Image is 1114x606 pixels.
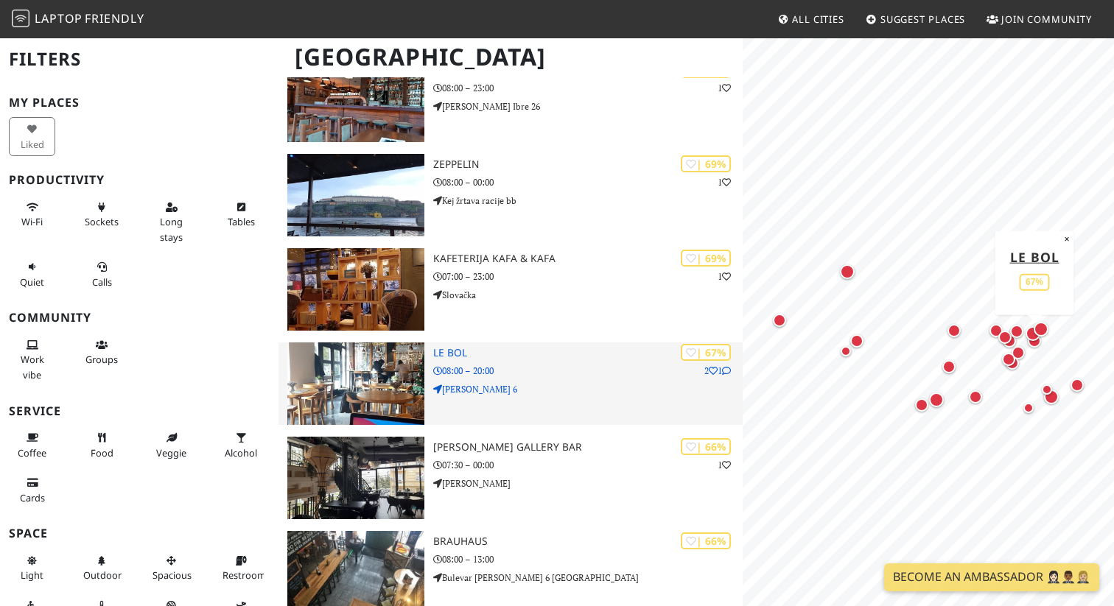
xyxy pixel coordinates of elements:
p: 07:00 – 23:00 [433,269,743,283]
p: 08:00 – 20:00 [433,364,743,378]
span: Laptop [35,10,83,27]
h3: Zeppelin [433,158,743,171]
img: Petrus Caffe Gallery Bar [287,437,424,519]
span: Join Community [1001,13,1092,26]
div: Map marker [926,390,947,410]
span: Suggest Places [880,13,966,26]
p: 08:00 – 00:00 [433,175,743,189]
div: Map marker [1031,319,1051,339]
h3: [PERSON_NAME] Gallery Bar [433,441,743,454]
div: Map marker [1009,343,1028,362]
span: Quiet [20,275,44,289]
span: Outdoor area [83,568,122,582]
button: Long stays [148,195,195,249]
div: Map marker [966,387,985,406]
img: Nova pivnica [287,60,424,142]
img: Kafeterija Kafa & Kafa [287,248,424,331]
h3: My Places [9,96,270,110]
span: Alcohol [225,446,257,459]
h1: [GEOGRAPHIC_DATA] [283,37,740,77]
button: Groups [79,333,125,372]
a: Kafeterija Kafa & Kafa | 69% 1 Kafeterija Kafa & Kafa 07:00 – 23:00 Slovačka [278,248,743,331]
p: [PERSON_NAME] Ibre 26 [433,99,743,113]
a: Zeppelin | 69% 1 Zeppelin 08:00 – 00:00 Kej žrtava racije bb [278,154,743,236]
span: Spacious [153,568,192,582]
div: Map marker [939,357,959,376]
button: Wi-Fi [9,195,55,234]
span: All Cities [792,13,844,26]
h3: Brauhaus [433,535,743,548]
div: Map marker [1023,323,1043,344]
h3: Community [9,311,270,325]
button: Close popup [1059,230,1073,247]
button: Spacious [148,549,195,588]
p: [PERSON_NAME] [433,476,743,490]
div: Map marker [1041,387,1062,407]
span: Coffee [18,446,46,459]
div: 67% [1020,273,1049,290]
a: Join Community [981,6,1098,32]
span: Work-friendly tables [228,215,255,228]
span: Stable Wi-Fi [21,215,43,228]
span: Credit cards [20,491,45,504]
div: Map marker [945,321,964,340]
h2: Filters [9,37,270,82]
span: Friendly [85,10,144,27]
button: Tables [218,195,265,234]
p: Slovačka [433,288,743,302]
div: Map marker [1038,381,1056,398]
p: 1 [718,269,731,283]
div: | 67% [681,344,731,361]
img: Le Bol [287,342,424,425]
button: Cards [9,471,55,510]
span: Restroom [223,568,266,582]
a: Le Bol | 67% 21 Le Bol 08:00 – 20:00 [PERSON_NAME] 6 [278,342,743,425]
p: 1 [718,458,731,472]
div: Map marker [1007,322,1026,341]
a: Petrus Caffe Gallery Bar | 66% 1 [PERSON_NAME] Gallery Bar 07:30 – 00:00 [PERSON_NAME] [278,437,743,519]
span: Veggie [156,446,186,459]
span: Group tables [85,353,118,366]
a: LaptopFriendly LaptopFriendly [12,7,144,32]
span: Long stays [160,215,183,243]
button: Veggie [148,426,195,465]
p: [PERSON_NAME] 6 [433,382,743,396]
h3: Space [9,526,270,540]
p: 07:30 – 00:00 [433,458,743,472]
button: Light [9,549,55,588]
div: Map marker [1029,320,1046,337]
a: Le Bol [1010,247,1059,265]
a: Suggest Places [860,6,972,32]
p: Bulevar [PERSON_NAME] 6 [GEOGRAPHIC_DATA] [433,571,743,585]
div: Map marker [1020,399,1037,417]
button: Sockets [79,195,125,234]
div: | 66% [681,532,731,549]
span: Natural light [21,568,43,582]
div: Map marker [995,328,1015,347]
h3: Service [9,404,270,418]
span: Food [91,446,113,459]
button: Coffee [9,426,55,465]
img: Zeppelin [287,154,424,236]
span: People working [21,353,44,381]
button: Restroom [218,549,265,588]
p: 2 1 [704,364,731,378]
h3: Le Bol [433,347,743,359]
a: Nova pivnica | 69% 1 Nova pivnica 08:00 – 23:00 [PERSON_NAME] Ibre 26 [278,60,743,142]
button: Quiet [9,255,55,294]
h3: Kafeterija Kafa & Kafa [433,253,743,265]
div: Map marker [999,350,1018,369]
button: Calls [79,255,125,294]
div: | 69% [681,250,731,267]
div: Map marker [1003,353,1022,373]
div: Map marker [837,261,858,282]
button: Work vibe [9,333,55,387]
p: 1 [718,175,731,189]
span: Video/audio calls [92,275,112,289]
div: Map marker [847,331,866,350]
h3: Productivity [9,173,270,187]
button: Outdoor [79,549,125,588]
img: LaptopFriendly [12,10,29,27]
div: Map marker [1068,376,1087,395]
div: Map marker [912,395,931,415]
